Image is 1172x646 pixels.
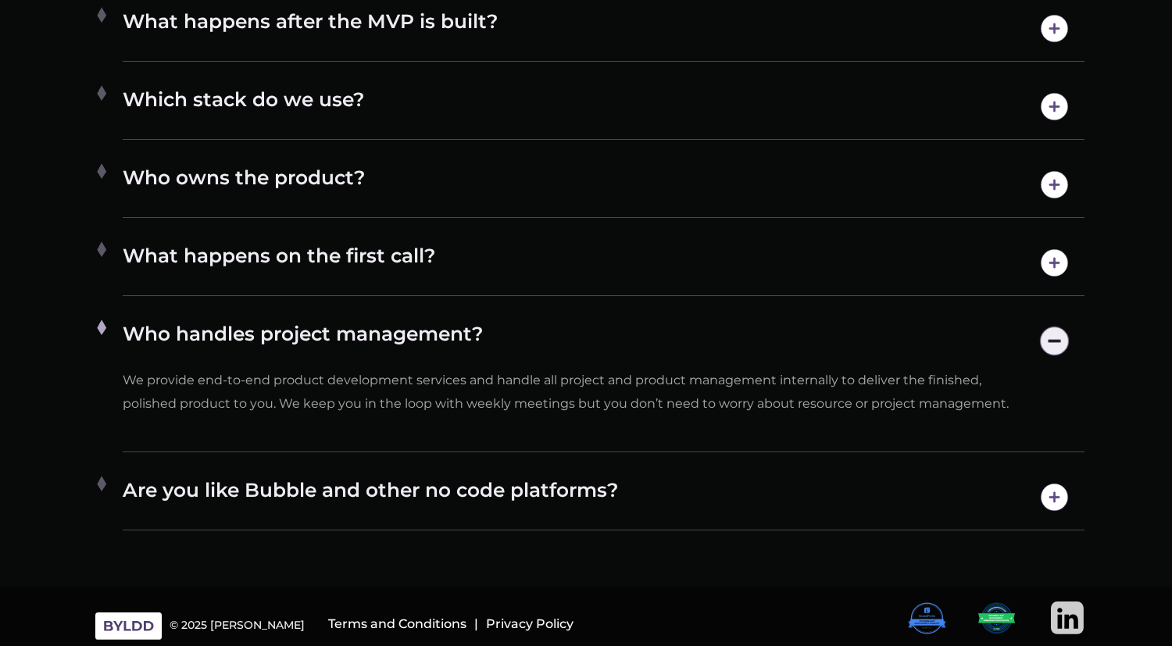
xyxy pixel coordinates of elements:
[91,239,112,259] img: plus-1
[123,321,1084,361] h4: Who handles project management?
[91,161,112,181] img: plus-1
[91,83,112,103] img: plus-1
[123,369,1038,416] p: We provide end-to-end product development services and handle all project and product management ...
[486,598,573,637] a: Privacy Policy
[123,9,1084,48] h4: What happens after the MVP is built?
[486,617,573,631] h6: Privacy Policy
[977,601,1016,635] img: awards
[1034,243,1074,283] img: open-icon
[123,87,1084,127] h4: Which stack do we use?
[1051,601,1084,635] img: LinkedIn
[91,317,112,337] img: plus-1
[1034,321,1074,361] img: close-icon
[123,243,1084,283] h4: What happens on the first call?
[1034,9,1074,48] img: open-icon
[1034,165,1074,205] img: open-icon
[328,598,466,637] a: Terms and Conditions
[1034,87,1074,127] img: open-icon
[123,165,1084,205] h4: Who owns the product?
[474,617,478,631] h6: |
[170,616,305,620] div: © 2025 [PERSON_NAME]
[328,617,466,631] h6: Terms and Conditions
[123,477,1084,517] h4: Are you like Bubble and other no code platforms?
[91,473,112,494] img: plus-1
[1034,477,1074,517] img: open-icon
[908,601,946,635] img: awards
[91,5,112,25] img: plus-1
